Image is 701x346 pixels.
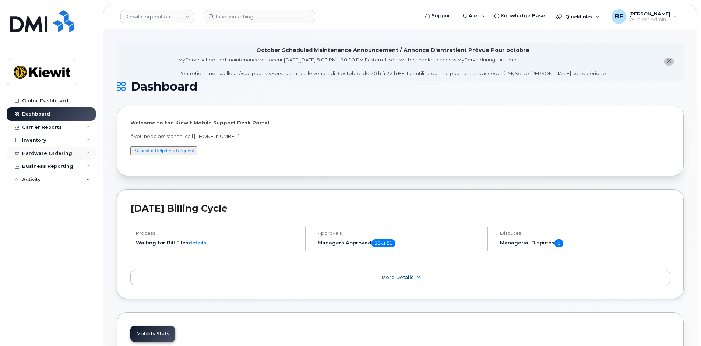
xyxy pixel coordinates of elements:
div: MyServe scheduled maintenance will occur [DATE][DATE] 8:00 PM - 10:00 PM Eastern. Users will be u... [178,56,607,77]
span: 25 of 51 [371,239,395,247]
h4: Process [136,230,299,236]
button: Submit a Helpdesk Request [130,146,197,156]
h5: Managerial Disputes [500,239,670,247]
span: Dashboard [131,81,197,92]
h5: Managers Approved [318,239,481,247]
p: Welcome to the Kiewit Mobile Support Desk Portal [130,119,670,126]
li: Waiting for Bill Files [136,239,299,246]
div: October Scheduled Maintenance Announcement / Annonce D'entretient Prévue Pour octobre [256,46,529,54]
p: If you need assistance, call [PHONE_NUMBER] [130,133,670,140]
h2: [DATE] Billing Cycle [130,203,670,214]
span: 0 [554,239,563,247]
iframe: Messenger Launcher [669,314,695,340]
span: More Details [381,275,414,280]
a: Submit a Helpdesk Request [135,148,194,153]
button: close notification [664,58,674,66]
h4: Approvals [318,230,481,236]
h4: Disputes [500,230,670,236]
a: details [189,240,207,246]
